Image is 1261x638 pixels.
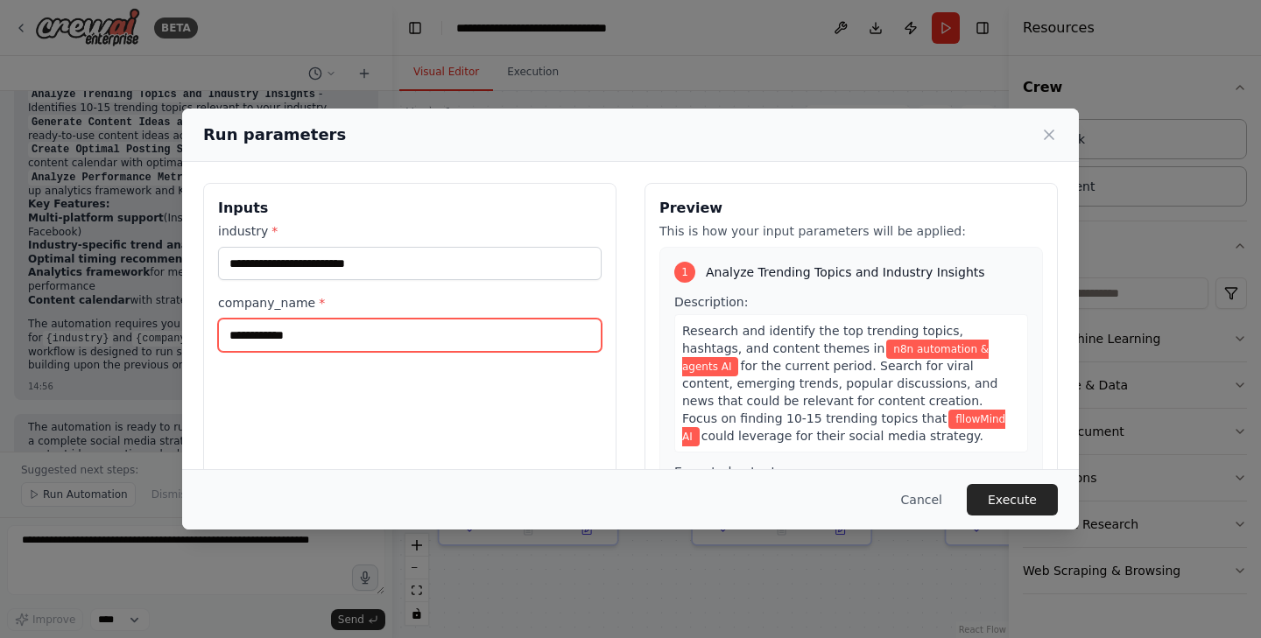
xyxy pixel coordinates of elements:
[887,484,956,515] button: Cancel
[218,198,602,219] h3: Inputs
[674,295,748,309] span: Description:
[218,222,602,240] label: industry
[682,340,989,376] span: Variable: industry
[706,263,985,281] span: Analyze Trending Topics and Industry Insights
[659,198,1043,219] h3: Preview
[674,262,695,283] div: 1
[682,359,997,425] span: for the current period. Search for viral content, emerging trends, popular discussions, and news ...
[682,324,963,355] span: Research and identify the top trending topics, hashtags, and content themes in
[203,123,346,147] h2: Run parameters
[967,484,1058,515] button: Execute
[218,294,602,312] label: company_name
[659,222,1043,240] p: This is how your input parameters will be applied:
[674,465,780,479] span: Expected output:
[682,410,1005,446] span: Variable: company_name
[701,429,983,443] span: could leverage for their social media strategy.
